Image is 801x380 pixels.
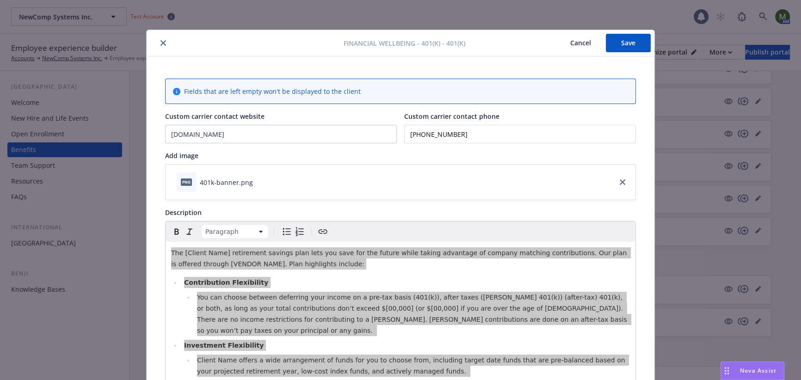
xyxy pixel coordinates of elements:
button: Bold [170,225,183,238]
input: Add custom carrier contact website [166,125,396,143]
strong: Contribution Flexibility​ [184,279,268,286]
span: The [Client Name] retirement savings plan lets you save for the future while taking advantage of ... [171,249,629,268]
button: Save [606,34,651,52]
span: Custom carrier contact phone [404,112,499,121]
div: 401k-banner.png [200,178,253,187]
button: download file [257,178,264,187]
input: Add custom carrier contact phone [404,125,636,143]
button: Cancel [555,34,606,52]
button: close [158,37,169,49]
div: Drag to move [721,362,733,380]
span: Financial Wellbeing - 401(k) - 401(k) [344,38,465,48]
span: Fields that are left empty won't be displayed to the client [184,86,361,96]
button: Create link [316,225,329,238]
button: Numbered list [293,225,306,238]
button: Nova Assist [721,362,784,380]
span: Nova Assist [740,367,776,374]
span: You can choose between deferring your income on a pre-tax basis (401(k)), after taxes ([PERSON_NA... [197,294,629,334]
div: toggle group [280,225,306,238]
span: Client Name offers a wide arrangement of funds for you to choose from, including target date fund... [197,356,627,375]
span: Add image [165,151,198,160]
span: png [181,178,192,185]
button: Bulleted list [280,225,293,238]
strong: Investment Flexibility​ [184,342,264,349]
button: Italic [183,225,196,238]
span: Custom carrier contact website [165,112,265,121]
a: close [617,177,628,188]
button: Block type [202,225,268,238]
span: Description [165,208,202,217]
